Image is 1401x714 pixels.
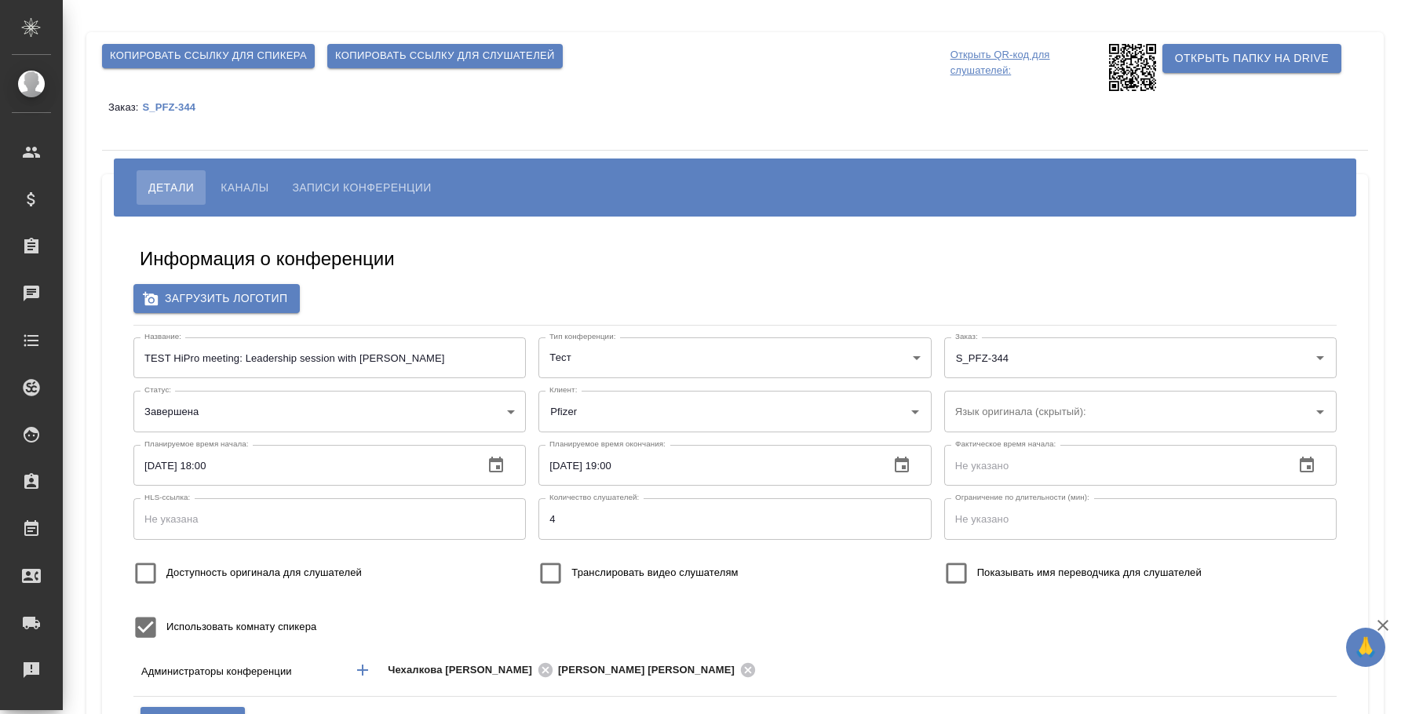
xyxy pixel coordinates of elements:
button: Копировать ссылку для слушателей [327,44,563,68]
button: Копировать ссылку для спикера [102,44,315,68]
p: Открыть QR-код для слушателей: [950,44,1105,91]
button: Открыть папку на Drive [1162,44,1341,73]
span: Открыть папку на Drive [1175,49,1329,68]
span: Показывать имя переводчика для слушателей [977,565,1202,581]
input: Не указано [538,445,876,486]
span: Загрузить логотип [146,289,287,308]
button: Open [1309,401,1331,423]
span: Детали [148,178,194,197]
button: 🙏 [1346,628,1385,667]
span: Транслировать видео слушателям [571,565,738,581]
button: Добавить менеджера [344,651,381,689]
div: Тест [538,337,931,378]
a: S_PFZ-344 [142,100,207,113]
input: Не указано [944,445,1282,486]
span: Чехалкова [PERSON_NAME] [388,662,542,678]
p: S_PFZ-344 [142,101,207,113]
input: Не указано [944,498,1337,539]
button: Open [1221,668,1224,672]
span: Записи конференции [292,178,431,197]
h5: Информация о конференции [140,246,395,271]
label: Загрузить логотип [133,284,300,313]
input: Не указано [538,498,931,539]
span: Доступность оригинала для слушателей [166,565,362,581]
span: 🙏 [1352,631,1379,664]
button: Open [904,401,926,423]
div: Чехалкова [PERSON_NAME] [388,661,558,680]
span: Использовать комнату спикера [166,619,316,635]
p: Администраторы конференции [141,664,339,679]
span: [PERSON_NAME] [PERSON_NAME] [558,662,744,678]
div: [PERSON_NAME] [PERSON_NAME] [558,661,761,680]
input: Не указано [133,445,471,486]
span: Копировать ссылку для слушателей [335,47,555,65]
input: Не указан [133,337,526,378]
span: Каналы [221,178,268,197]
p: Заказ: [108,101,142,113]
span: Копировать ссылку для спикера [110,47,307,65]
button: Open [1309,347,1331,369]
div: Завершена [133,391,526,432]
input: Не указана [133,498,526,539]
